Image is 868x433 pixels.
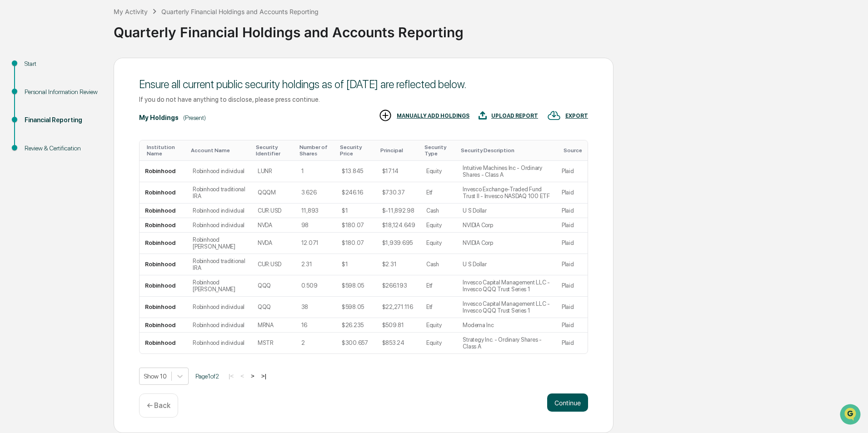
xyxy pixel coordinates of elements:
[336,297,377,318] td: $598.05
[461,147,552,154] div: Toggle SortBy
[421,182,458,204] td: Etf
[336,333,377,353] td: $300.657
[18,132,57,141] span: Data Lookup
[252,275,296,297] td: QQQ
[147,401,170,410] p: ← Back
[187,318,252,333] td: Robinhood individual
[226,372,236,380] button: |<
[421,204,458,218] td: Cash
[556,161,588,182] td: Plaid
[377,204,421,218] td: $-11,892.98
[296,182,336,204] td: 3.626
[90,154,110,161] span: Pylon
[187,254,252,275] td: Robinhood traditional IRA
[25,59,99,69] div: Start
[18,114,59,124] span: Preclearance
[140,204,187,218] td: Robinhood
[491,113,538,119] div: UPLOAD REPORT
[5,128,61,144] a: 🔎Data Lookup
[31,70,149,79] div: Start new chat
[187,275,252,297] td: Robinhood [PERSON_NAME]
[556,218,588,233] td: Plaid
[424,144,454,157] div: Toggle SortBy
[139,114,179,121] div: My Holdings
[556,182,588,204] td: Plaid
[336,161,377,182] td: $13.845
[377,254,421,275] td: $2.31
[238,372,247,380] button: <
[296,275,336,297] td: 0.509
[379,109,392,122] img: MANUALLY ADD HOLDINGS
[140,218,187,233] td: Robinhood
[140,333,187,353] td: Robinhood
[340,144,373,157] div: Toggle SortBy
[296,254,336,275] td: 2.31
[5,111,62,127] a: 🖐️Preclearance
[377,297,421,318] td: $22,271.116
[195,373,219,380] span: Page 1 of 2
[421,218,458,233] td: Equity
[556,318,588,333] td: Plaid
[377,333,421,353] td: $853.24
[296,333,336,353] td: 2
[252,333,296,353] td: MSTR
[155,72,165,83] button: Start new chat
[377,275,421,297] td: $266.193
[457,254,556,275] td: U S Dollar
[380,147,417,154] div: Toggle SortBy
[9,115,16,123] div: 🖐️
[377,182,421,204] td: $730.37
[9,133,16,140] div: 🔎
[66,115,73,123] div: 🗄️
[556,275,588,297] td: Plaid
[457,333,556,353] td: Strategy Inc. - Ordinary Shares - Class A
[252,161,296,182] td: LUNR
[547,393,588,412] button: Continue
[62,111,116,127] a: 🗄️Attestations
[421,161,458,182] td: Equity
[296,233,336,254] td: 12.071
[457,318,556,333] td: Moderna Inc
[556,333,588,353] td: Plaid
[75,114,113,124] span: Attestations
[457,161,556,182] td: Intuitive Machines Inc - Ordinary Shares - Class A
[565,113,588,119] div: EXPORT
[140,297,187,318] td: Robinhood
[457,218,556,233] td: NVIDIA Corp
[252,182,296,204] td: QQQM
[140,254,187,275] td: Robinhood
[421,233,458,254] td: Equity
[556,204,588,218] td: Plaid
[161,8,319,15] div: Quarterly Financial Holdings and Accounts Reporting
[457,297,556,318] td: Invesco Capital Management LLC - Invesco QQQ Trust Series 1
[259,372,269,380] button: >|
[377,218,421,233] td: $18,124.649
[336,233,377,254] td: $180.07
[296,204,336,218] td: 11,893
[299,144,333,157] div: Toggle SortBy
[252,254,296,275] td: CUR:USD
[421,254,458,275] td: Cash
[336,182,377,204] td: $246.16
[9,19,165,34] p: How can we help?
[252,318,296,333] td: MRNA
[564,147,584,154] div: Toggle SortBy
[140,318,187,333] td: Robinhood
[31,79,115,86] div: We're available if you need us!
[421,297,458,318] td: Etf
[187,218,252,233] td: Robinhood individual
[421,318,458,333] td: Equity
[139,78,588,91] div: Ensure all current public security holdings as of [DATE] are reflected below.
[256,144,292,157] div: Toggle SortBy
[187,233,252,254] td: Robinhood [PERSON_NAME]
[252,297,296,318] td: QQQ
[556,233,588,254] td: Plaid
[377,233,421,254] td: $1,939.695
[187,297,252,318] td: Robinhood individual
[25,144,99,153] div: Review & Certification
[296,297,336,318] td: 38
[336,275,377,297] td: $598.05
[296,218,336,233] td: 98
[296,161,336,182] td: 1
